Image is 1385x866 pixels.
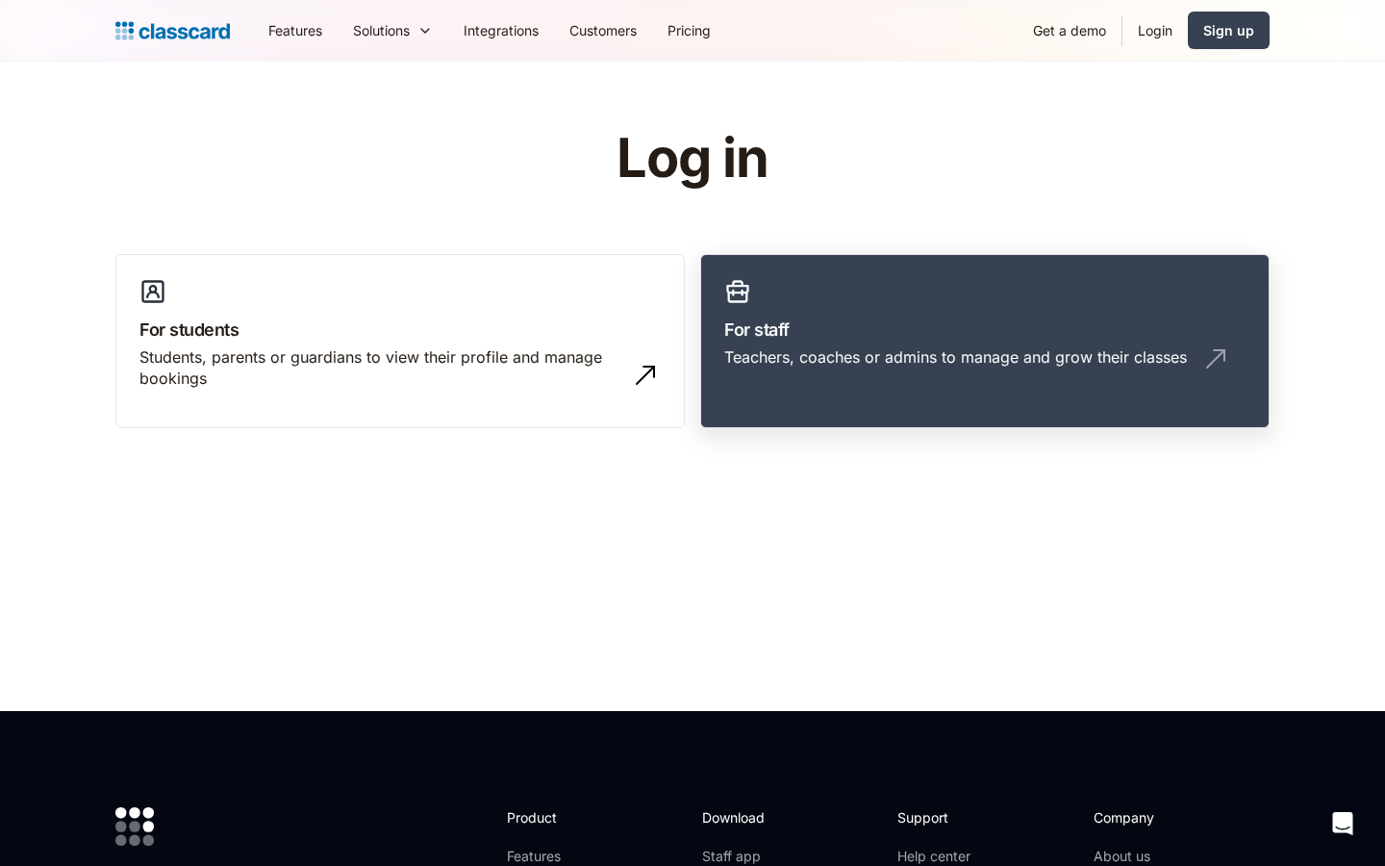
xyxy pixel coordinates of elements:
[652,9,726,52] a: Pricing
[1018,9,1121,52] a: Get a demo
[897,807,975,828] h2: Support
[139,346,622,390] div: Students, parents or guardians to view their profile and manage bookings
[554,9,652,52] a: Customers
[724,346,1187,368] div: Teachers, coaches or admins to manage and grow their classes
[1094,847,1221,866] a: About us
[700,254,1270,429] a: For staffTeachers, coaches or admins to manage and grow their classes
[253,9,338,52] a: Features
[115,17,230,44] a: home
[507,807,610,828] h2: Product
[702,847,781,866] a: Staff app
[388,129,998,189] h1: Log in
[448,9,554,52] a: Integrations
[1203,20,1254,40] div: Sign up
[115,254,685,429] a: For studentsStudents, parents or guardians to view their profile and manage bookings
[139,317,661,343] h3: For students
[702,807,781,828] h2: Download
[897,847,975,866] a: Help center
[1122,9,1188,52] a: Login
[1188,12,1270,49] a: Sign up
[724,317,1246,343] h3: For staff
[338,9,448,52] div: Solutions
[353,20,410,40] div: Solutions
[507,847,610,866] a: Features
[1320,801,1366,847] div: Open Intercom Messenger
[1094,807,1221,828] h2: Company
